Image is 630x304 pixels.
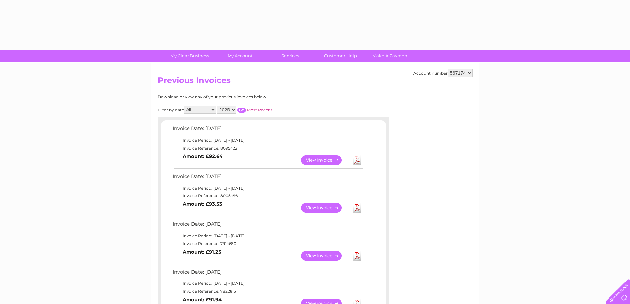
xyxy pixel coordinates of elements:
td: Invoice Date: [DATE] [171,172,364,184]
a: View [301,203,350,213]
a: Download [353,251,361,261]
td: Invoice Date: [DATE] [171,268,364,280]
a: Make A Payment [363,50,418,62]
a: My Clear Business [162,50,217,62]
td: Invoice Reference: 7822815 [171,287,364,295]
div: Account number [413,69,473,77]
div: Download or view any of your previous invoices below. [158,95,331,99]
b: Amount: £93.53 [183,201,222,207]
td: Invoice Period: [DATE] - [DATE] [171,232,364,240]
b: Amount: £91.25 [183,249,221,255]
td: Invoice Period: [DATE] - [DATE] [171,184,364,192]
div: Filter by date [158,106,331,114]
a: Customer Help [313,50,368,62]
a: Download [353,203,361,213]
td: Invoice Reference: 7914680 [171,240,364,248]
td: Invoice Period: [DATE] - [DATE] [171,136,364,144]
b: Amount: £92.64 [183,153,223,159]
a: My Account [213,50,267,62]
b: Amount: £91.94 [183,297,222,303]
a: View [301,155,350,165]
a: Services [263,50,317,62]
td: Invoice Reference: 8095422 [171,144,364,152]
td: Invoice Date: [DATE] [171,124,364,136]
td: Invoice Date: [DATE] [171,220,364,232]
a: Most Recent [247,108,272,112]
td: Invoice Period: [DATE] - [DATE] [171,280,364,287]
h2: Previous Invoices [158,76,473,88]
td: Invoice Reference: 8005496 [171,192,364,200]
a: View [301,251,350,261]
a: Download [353,155,361,165]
